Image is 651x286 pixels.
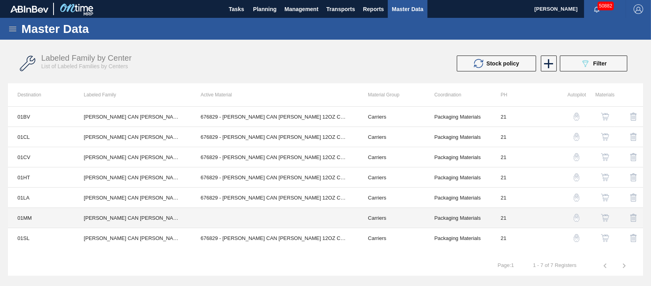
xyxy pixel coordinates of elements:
button: delete-icon [624,107,643,126]
div: Delete Labeled Family X Center [618,107,643,126]
td: 01HT [8,167,74,188]
td: Packaging Materials [425,107,491,127]
img: delete-icon [629,213,638,223]
button: auto-pilot-icon [567,127,586,146]
td: Packaging Materials [425,188,491,208]
button: delete-icon [624,188,643,207]
div: Delete Labeled Family X Center [618,148,643,167]
button: shopping-cart-icon [595,188,615,207]
button: shopping-cart-icon [595,148,615,167]
button: auto-pilot-icon [567,107,586,126]
img: delete-icon [629,193,638,202]
span: Planning [253,4,276,14]
div: Autopilot Configuration [561,127,586,146]
th: PH [491,83,557,106]
td: [PERSON_NAME] CAN [PERSON_NAME] 12OZ CAN PK 12/12 CAN 1023 [74,107,191,127]
button: auto-pilot-icon [567,208,586,227]
td: Packaging Materials [425,147,491,167]
td: Carriers [358,107,425,127]
img: delete-icon [629,152,638,162]
td: Carriers [358,228,425,248]
td: 01LA [8,188,74,208]
img: delete-icon [629,112,638,121]
td: Carriers [358,147,425,167]
span: Reports [363,4,384,14]
td: 21 [491,228,557,248]
td: Carriers [358,167,425,188]
button: delete-icon [624,208,643,227]
div: View Materials [590,208,615,227]
span: Management [284,4,318,14]
img: shopping-cart-icon [601,113,609,121]
td: Packaging Materials [425,127,491,147]
td: 676829 - [PERSON_NAME] CAN [PERSON_NAME] 12OZ CAN PK 12/12 CAN 1023 [191,147,358,167]
img: shopping-cart-icon [601,194,609,202]
img: auto-pilot-icon [572,194,580,202]
td: Packaging Materials [425,228,491,248]
button: Notifications [584,4,609,15]
img: shopping-cart-icon [601,173,609,181]
td: Packaging Materials [425,167,491,188]
button: delete-icon [624,127,643,146]
button: shopping-cart-icon [595,208,615,227]
span: Transports [326,4,355,14]
div: View Materials [590,188,615,207]
button: delete-icon [624,228,643,248]
td: 676829 - [PERSON_NAME] CAN [PERSON_NAME] 12OZ CAN PK 12/12 CAN 1023 [191,228,358,248]
td: [PERSON_NAME] CAN [PERSON_NAME] 12OZ CAN PK 12/12 CAN 1023 [74,167,191,188]
button: auto-pilot-icon [567,228,586,248]
div: Autopilot Configuration [561,107,586,126]
td: 21 [491,167,557,188]
div: Autopilot Configuration [561,188,586,207]
div: Delete Labeled Family X Center [618,208,643,227]
td: [PERSON_NAME] CAN [PERSON_NAME] 12OZ CAN PK 12/12 CAN 1023 [74,228,191,248]
td: 01SL [8,228,74,248]
th: Autopilot [557,83,586,106]
button: delete-icon [624,168,643,187]
img: shopping-cart-icon [601,214,609,222]
span: List of Labeled Families by Centers [41,63,128,69]
div: Delete Labeled Family X Center [618,188,643,207]
div: Filter labeled family by center [556,56,631,71]
th: Material Group [358,83,425,106]
td: 01CV [8,147,74,167]
button: delete-icon [624,148,643,167]
td: 676829 - [PERSON_NAME] CAN [PERSON_NAME] 12OZ CAN PK 12/12 CAN 1023 [191,107,358,127]
td: 1 - 7 of 7 Registers [523,256,586,269]
span: Master Data [392,4,423,14]
span: 50882 [597,2,614,10]
div: View Materials [590,148,615,167]
td: 676829 - [PERSON_NAME] CAN [PERSON_NAME] 12OZ CAN PK 12/12 CAN 1023 [191,167,358,188]
img: Logout [634,4,643,14]
h1: Master Data [21,24,162,33]
th: Materials [586,83,615,106]
img: shopping-cart-icon [601,234,609,242]
img: TNhmsLtSVTkK8tSr43FrP2fwEKptu5GPRR3wAAAABJRU5ErkJggg== [10,6,48,13]
td: 01BV [8,107,74,127]
td: Packaging Materials [425,208,491,228]
img: auto-pilot-icon [572,214,580,222]
div: View Materials [590,127,615,146]
button: shopping-cart-icon [595,168,615,187]
button: auto-pilot-icon [567,188,586,207]
div: Autopilot Configuration [561,148,586,167]
th: Destination [8,83,74,106]
img: shopping-cart-icon [601,133,609,141]
td: [PERSON_NAME] CAN [PERSON_NAME] 12OZ CAN PK 12/12 CAN 1023 [74,147,191,167]
div: View Materials [590,107,615,126]
td: [PERSON_NAME] CAN [PERSON_NAME] 12OZ CAN PK 12/12 CAN 1023 [74,188,191,208]
button: shopping-cart-icon [595,127,615,146]
span: Stock policy [486,60,519,67]
button: shopping-cart-icon [595,107,615,126]
div: Delete Labeled Family X Center [618,168,643,187]
td: 21 [491,208,557,228]
span: Filter [593,60,607,67]
img: auto-pilot-icon [572,133,580,141]
span: Labeled Family by Center [41,54,132,62]
img: auto-pilot-icon [572,234,580,242]
td: 01MM [8,208,74,228]
td: 676829 - [PERSON_NAME] CAN [PERSON_NAME] 12OZ CAN PK 12/12 CAN 1023 [191,127,358,147]
td: 21 [491,107,557,127]
td: [PERSON_NAME] CAN [PERSON_NAME] 12OZ CAN PK 12/12 CAN 1023 [74,208,191,228]
div: View Materials [590,168,615,187]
